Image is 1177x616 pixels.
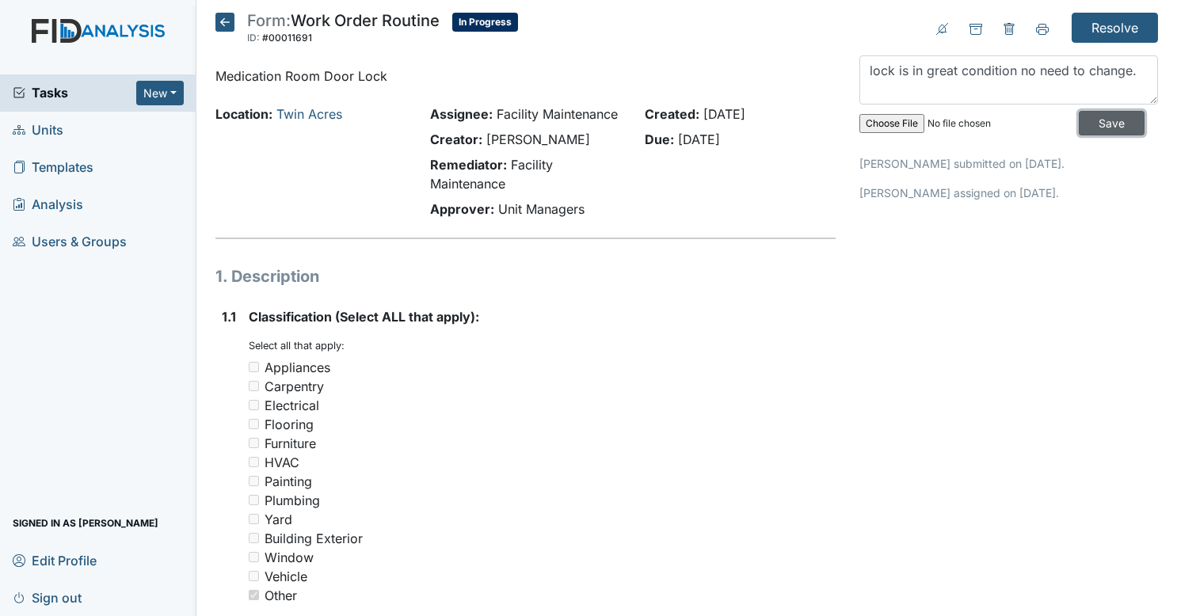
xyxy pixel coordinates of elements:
input: Window [249,552,259,562]
span: Users & Groups [13,230,127,254]
div: Yard [265,510,292,529]
input: Yard [249,514,259,524]
input: Building Exterior [249,533,259,543]
span: Unit Managers [498,201,585,217]
div: Plumbing [265,491,320,510]
span: Templates [13,155,93,180]
span: Edit Profile [13,548,97,572]
a: Twin Acres [276,106,342,122]
strong: Created: [645,106,699,122]
input: Carpentry [249,381,259,391]
div: Painting [265,472,312,491]
input: Electrical [249,400,259,410]
label: 1.1 [222,307,236,326]
input: Appliances [249,362,259,372]
input: HVAC [249,457,259,467]
p: Medication Room Door Lock [215,67,836,86]
strong: Creator: [430,131,482,147]
small: Select all that apply: [249,340,345,352]
p: [PERSON_NAME] assigned on [DATE]. [859,184,1158,201]
span: #00011691 [262,32,312,44]
input: Save [1079,111,1145,135]
input: Resolve [1072,13,1158,43]
strong: Due: [645,131,674,147]
span: [PERSON_NAME] [486,131,590,147]
div: Electrical [265,396,319,415]
div: Building Exterior [265,529,363,548]
button: New [136,81,184,105]
div: Appliances [265,358,330,377]
div: Furniture [265,434,316,453]
div: Other [265,586,297,605]
div: Window [265,548,314,567]
strong: Assignee: [430,106,493,122]
span: Signed in as [PERSON_NAME] [13,511,158,535]
span: In Progress [452,13,518,32]
input: Flooring [249,419,259,429]
input: Furniture [249,438,259,448]
input: Painting [249,476,259,486]
span: Classification (Select ALL that apply): [249,309,479,325]
input: Vehicle [249,571,259,581]
span: Facility Maintenance [497,106,618,122]
input: Other [249,590,259,600]
span: ID: [247,32,260,44]
span: Sign out [13,585,82,610]
span: Form: [247,11,291,30]
p: [PERSON_NAME] submitted on [DATE]. [859,155,1158,172]
h1: 1. Description [215,264,836,288]
span: [DATE] [703,106,745,122]
a: Tasks [13,83,136,102]
strong: Remediator: [430,157,507,173]
div: HVAC [265,453,299,472]
input: Plumbing [249,495,259,505]
div: Carpentry [265,377,324,396]
span: [DATE] [678,131,720,147]
strong: Location: [215,106,272,122]
div: Flooring [265,415,314,434]
span: Units [13,118,63,143]
span: Analysis [13,192,83,217]
strong: Approver: [430,201,494,217]
div: Vehicle [265,567,307,586]
div: Work Order Routine [247,13,440,48]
